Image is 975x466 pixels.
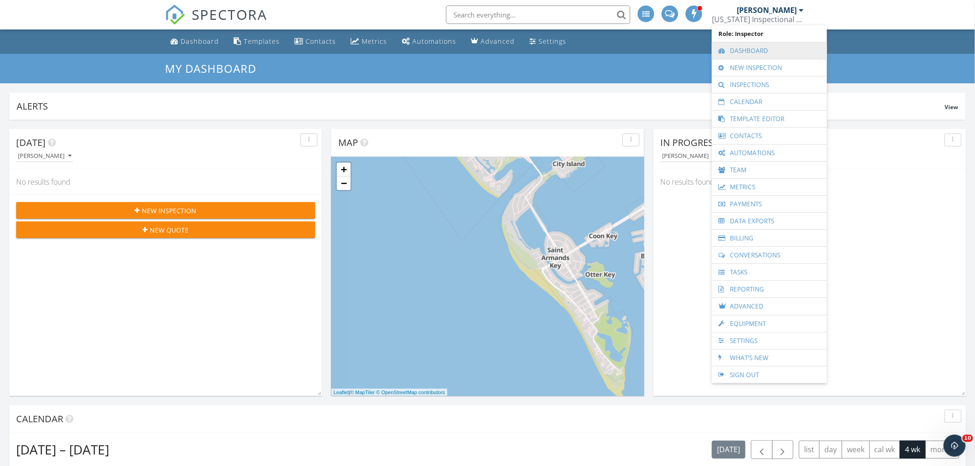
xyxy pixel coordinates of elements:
a: Tasks [717,264,822,280]
a: New Inspection [717,59,822,76]
span: 10 [963,435,973,442]
div: | [331,389,447,396]
a: Metrics [717,179,822,195]
button: day [819,441,842,459]
a: Advanced [717,298,822,315]
span: Calendar [16,413,63,425]
a: Reporting [717,281,822,297]
div: No results found [653,169,966,194]
a: Payments [717,196,822,212]
a: Calendar [717,93,822,110]
a: Contacts [717,128,822,144]
div: Dashboard [181,37,219,46]
button: week [842,441,870,459]
a: Inspections [717,76,822,93]
a: Advanced [467,33,518,50]
a: My Dashboard [165,61,264,76]
input: Search everything... [446,6,630,24]
a: Sign Out [717,367,822,383]
div: Alerts [17,100,945,112]
button: cal wk [869,441,901,459]
img: The Best Home Inspection Software - Spectora [165,5,185,25]
a: Dashboard [167,33,223,50]
a: © OpenStreetMap contributors [376,390,445,395]
span: New Quote [150,225,189,235]
div: Automations [412,37,456,46]
a: © MapTiler [350,390,375,395]
button: month [925,441,959,459]
span: Map [338,136,358,149]
a: Automations (Advanced) [398,33,460,50]
a: Metrics [347,33,391,50]
a: Conversations [717,247,822,263]
iframe: Intercom live chat [944,435,966,457]
button: New Inspection [16,202,315,219]
a: SPECTORA [165,12,267,32]
button: [PERSON_NAME] [660,150,717,163]
div: [PERSON_NAME] [18,153,71,159]
span: Role: Inspector [717,25,822,42]
div: [PERSON_NAME] [737,6,797,15]
div: Florida Inspectional Services LLC [712,15,804,24]
button: Next [772,440,794,459]
div: Contacts [305,37,336,46]
a: Dashboard [717,42,822,59]
a: Automations [717,145,822,161]
span: In Progress [660,136,718,149]
a: Template Editor [717,111,822,127]
div: [PERSON_NAME] [662,153,716,159]
a: Templates [230,33,283,50]
button: New Quote [16,221,315,238]
a: What's New [717,349,822,366]
a: Zoom out [337,176,351,190]
span: SPECTORA [192,5,267,24]
div: Settings [539,37,566,46]
button: [PERSON_NAME] [16,150,73,163]
button: Previous [751,440,773,459]
span: [DATE] [16,136,46,149]
a: Team [717,162,822,178]
a: Contacts [291,33,340,50]
a: Equipment [717,315,822,332]
div: No results found [9,169,322,194]
a: Data Exports [717,213,822,229]
a: Settings [526,33,570,50]
div: Metrics [362,37,387,46]
div: Advanced [481,37,515,46]
a: Zoom in [337,163,351,176]
button: 4 wk [900,441,926,459]
button: [DATE] [712,441,746,459]
a: Leaflet [334,390,349,395]
h2: [DATE] – [DATE] [16,440,109,459]
div: Templates [244,37,280,46]
button: list [799,441,820,459]
span: New Inspection [142,206,197,216]
a: Settings [717,332,822,349]
a: Billing [717,230,822,246]
span: View [945,103,958,111]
